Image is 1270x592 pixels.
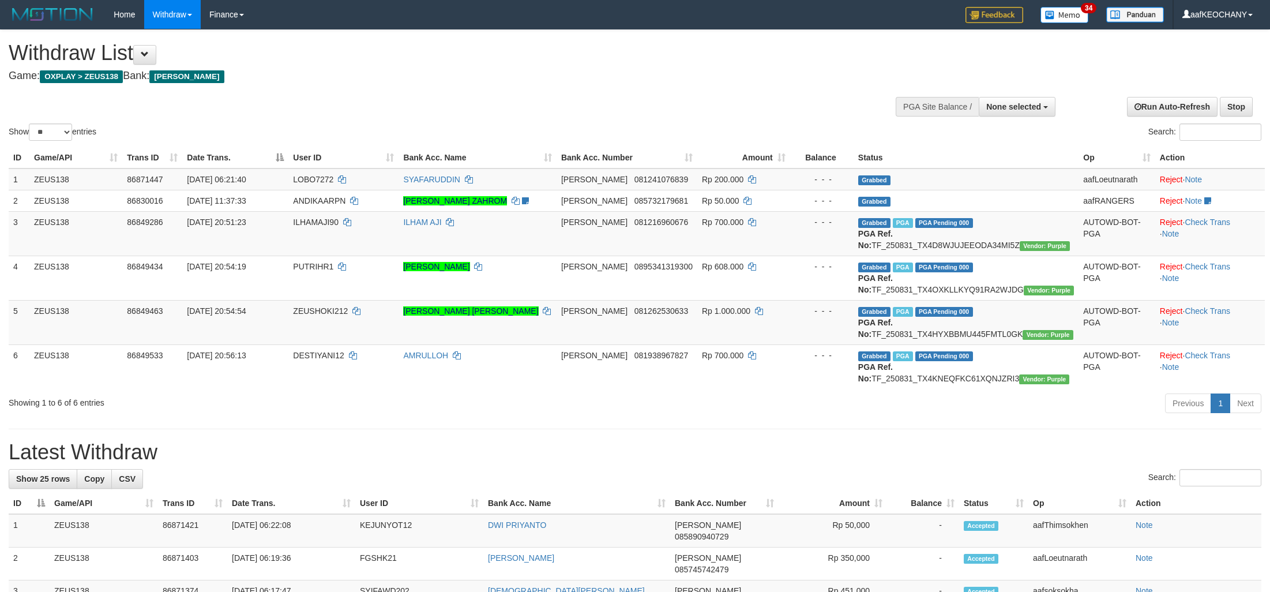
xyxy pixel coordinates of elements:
[675,565,728,574] span: Copy 085745742479 to clipboard
[1079,344,1155,389] td: AUTOWD-BOT-PGA
[29,211,122,256] td: ZEUS138
[887,514,959,548] td: -
[187,196,246,205] span: [DATE] 11:37:33
[127,175,163,184] span: 86871447
[1079,190,1155,211] td: aafRANGERS
[29,256,122,300] td: ZEUS138
[795,174,849,185] div: - - -
[488,553,554,563] a: [PERSON_NAME]
[158,548,227,580] td: 86871403
[187,306,246,316] span: [DATE] 20:54:54
[1160,262,1183,271] a: Reject
[227,514,355,548] td: [DATE] 06:22:08
[1127,97,1218,117] a: Run Auto-Refresh
[9,211,29,256] td: 3
[1162,229,1179,238] a: Note
[1020,241,1070,251] span: Vendor URL: https://trx4.1velocity.biz
[9,493,50,514] th: ID: activate to sort column descending
[1028,493,1131,514] th: Op: activate to sort column ascending
[795,216,849,228] div: - - -
[16,474,70,484] span: Show 25 rows
[1185,175,1202,184] a: Note
[1028,548,1131,580] td: aafLoeutnarath
[795,350,849,361] div: - - -
[858,175,890,185] span: Grabbed
[1185,196,1202,205] a: Note
[1160,175,1183,184] a: Reject
[50,514,158,548] td: ZEUS138
[915,307,973,317] span: PGA Pending
[1040,7,1089,23] img: Button%20Memo.svg
[355,514,483,548] td: KEJUNYOT12
[1079,300,1155,344] td: AUTOWD-BOT-PGA
[675,553,741,563] span: [PERSON_NAME]
[779,493,887,514] th: Amount: activate to sort column ascending
[9,123,96,141] label: Show entries
[293,218,339,227] span: ILHAMAJI90
[29,190,122,211] td: ZEUS138
[561,218,628,227] span: [PERSON_NAME]
[187,175,246,184] span: [DATE] 06:21:40
[127,196,163,205] span: 86830016
[1136,553,1153,563] a: Note
[702,262,743,271] span: Rp 608.000
[111,469,143,489] a: CSV
[915,218,973,228] span: PGA Pending
[790,147,854,168] th: Balance
[1185,262,1230,271] a: Check Trans
[1179,469,1261,486] input: Search:
[858,218,890,228] span: Grabbed
[127,218,163,227] span: 86849286
[858,273,893,294] b: PGA Ref. No:
[1155,168,1265,190] td: ·
[896,97,979,117] div: PGA Site Balance /
[854,344,1079,389] td: TF_250831_TX4KNEQFKC61XQNJZRI3
[1155,147,1265,168] th: Action
[29,123,72,141] select: Showentries
[29,344,122,389] td: ZEUS138
[403,306,538,316] a: [PERSON_NAME] [PERSON_NAME]
[915,351,973,361] span: PGA Pending
[403,262,469,271] a: [PERSON_NAME]
[561,196,628,205] span: [PERSON_NAME]
[986,102,1041,111] span: None selected
[893,218,913,228] span: Marked by aafRornrotha
[9,514,50,548] td: 1
[9,70,835,82] h4: Game: Bank:
[403,196,507,205] a: [PERSON_NAME] ZAHROM
[1131,493,1261,514] th: Action
[893,263,913,272] span: Marked by aafRornrotha
[29,168,122,190] td: ZEUS138
[858,351,890,361] span: Grabbed
[288,147,399,168] th: User ID: activate to sort column ascending
[858,197,890,207] span: Grabbed
[293,306,348,316] span: ZEUSHOKI212
[1165,394,1211,413] a: Previous
[702,351,743,360] span: Rp 700.000
[9,469,77,489] a: Show 25 rows
[182,147,288,168] th: Date Trans.: activate to sort column descending
[697,147,790,168] th: Amount: activate to sort column ascending
[1160,218,1183,227] a: Reject
[1079,211,1155,256] td: AUTOWD-BOT-PGA
[9,256,29,300] td: 4
[858,229,893,250] b: PGA Ref. No:
[634,306,688,316] span: Copy 081262530633 to clipboard
[1160,196,1183,205] a: Reject
[858,362,893,383] b: PGA Ref. No:
[561,306,628,316] span: [PERSON_NAME]
[959,493,1028,514] th: Status: activate to sort column ascending
[149,70,224,83] span: [PERSON_NAME]
[488,520,546,530] a: DWI PRIYANTO
[1148,123,1261,141] label: Search:
[403,351,448,360] a: AMRULLOH
[915,263,973,272] span: PGA Pending
[795,195,849,207] div: - - -
[1024,286,1074,295] span: Vendor URL: https://trx4.1velocity.biz
[9,441,1261,464] h1: Latest Withdraw
[9,392,521,409] div: Showing 1 to 6 of 6 entries
[9,168,29,190] td: 1
[702,196,739,205] span: Rp 50.000
[9,6,96,23] img: MOTION_logo.png
[50,548,158,580] td: ZEUS138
